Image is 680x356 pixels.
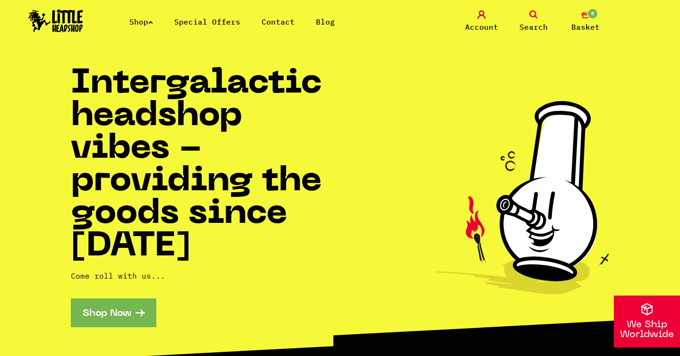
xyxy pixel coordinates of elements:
a: Shop Now [71,298,156,327]
p: We Ship Worldwide [614,320,680,340]
a: Blog [316,17,335,26]
h1: Intergalactic headshop vibes - providing the goods since [DATE] [71,68,340,263]
a: Special Offers [174,17,240,26]
a: Shop [129,17,153,26]
img: Little Head Shop Logo [28,9,83,32]
a: Contact [262,17,295,26]
p: Come roll with us... [71,270,340,281]
span: Search [519,21,548,33]
a: Search [510,10,557,33]
a: 0 Basket [562,10,609,33]
span: Account [465,21,498,33]
span: Basket [571,21,600,33]
span: 0 [587,8,598,19]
